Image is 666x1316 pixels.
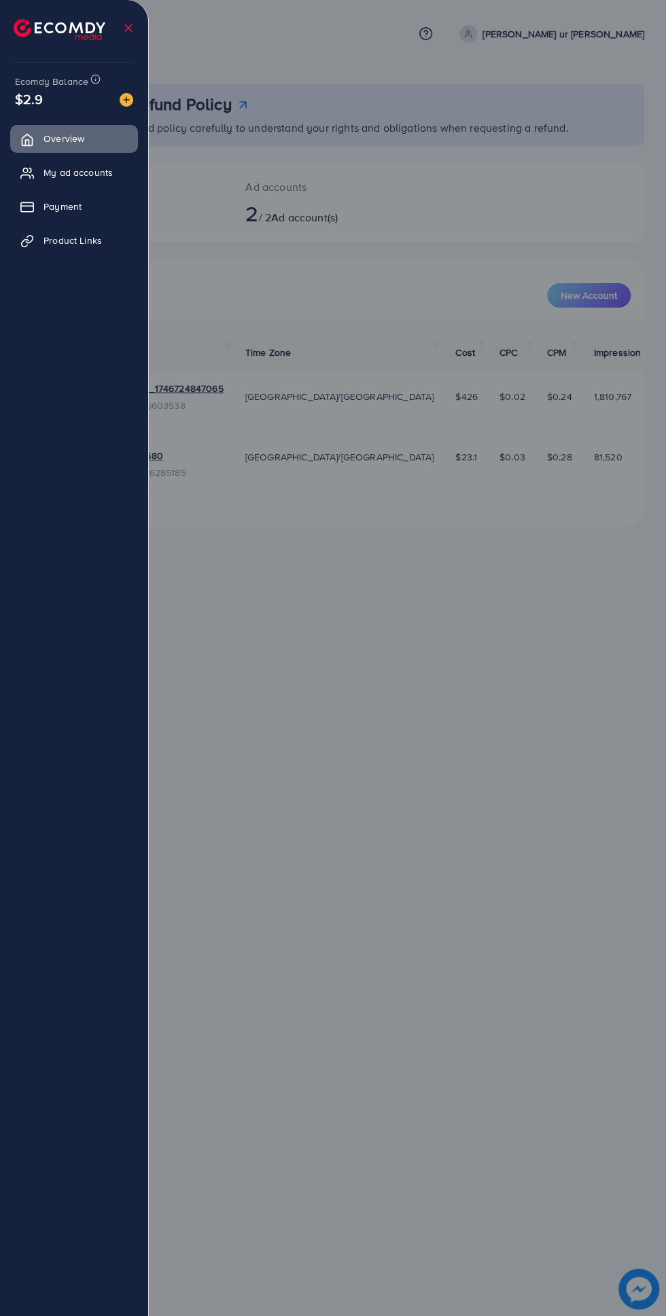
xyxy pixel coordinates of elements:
span: Ecomdy Balance [15,75,88,88]
span: Overview [43,132,84,145]
span: Payment [43,200,82,213]
a: Payment [10,193,138,220]
a: Overview [10,125,138,152]
span: My ad accounts [43,166,113,179]
span: $2.9 [15,89,43,109]
img: image [120,93,133,107]
a: My ad accounts [10,159,138,186]
a: Product Links [10,227,138,254]
img: logo [14,19,105,40]
span: Product Links [43,234,102,247]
